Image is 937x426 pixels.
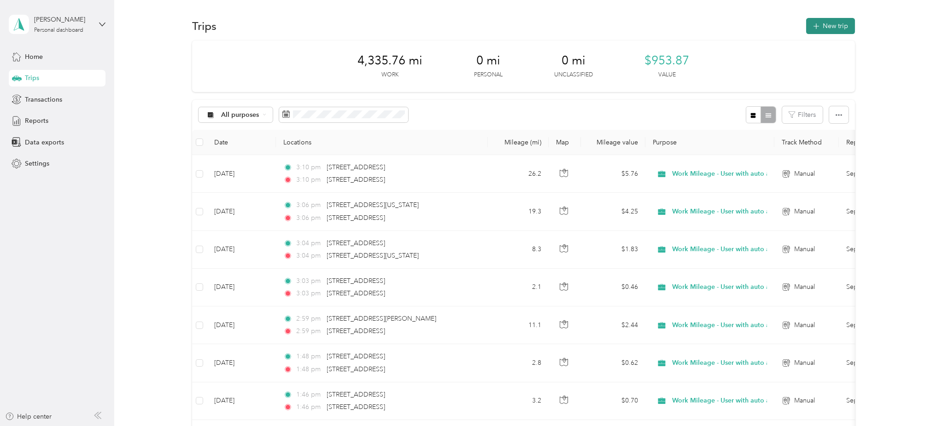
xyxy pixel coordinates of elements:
[839,306,923,344] td: September -2025
[549,130,581,155] th: Map
[839,382,923,420] td: September -2025
[296,238,322,248] span: 3:04 pm
[327,352,386,360] span: [STREET_ADDRESS]
[581,306,645,344] td: $2.44
[296,390,322,400] span: 1:46 pm
[476,53,500,68] span: 0 mi
[839,231,923,269] td: September -2025
[327,327,386,335] span: [STREET_ADDRESS]
[672,320,797,330] span: Work Mileage - User with auto allowance
[672,282,797,292] span: Work Mileage - User with auto allowance
[488,155,549,193] td: 26.2
[34,15,92,24] div: [PERSON_NAME]
[658,71,676,79] p: Value
[207,193,276,230] td: [DATE]
[296,213,322,223] span: 3:06 pm
[327,176,386,184] span: [STREET_ADDRESS]
[34,28,83,33] div: Personal dashboard
[581,231,645,269] td: $1.83
[839,193,923,230] td: September -2025
[645,130,774,155] th: Purpose
[672,207,797,217] span: Work Mileage - User with auto allowance
[327,239,386,247] span: [STREET_ADDRESS]
[327,277,386,285] span: [STREET_ADDRESS]
[381,71,398,79] p: Work
[25,138,64,147] span: Data exports
[296,251,322,261] span: 3:04 pm
[474,71,503,79] p: Personal
[794,358,815,368] span: Manual
[327,403,386,411] span: [STREET_ADDRESS]
[839,155,923,193] td: September -2025
[296,326,322,336] span: 2:59 pm
[25,73,39,83] span: Trips
[25,116,48,126] span: Reports
[554,71,593,79] p: Unclassified
[296,162,322,173] span: 3:10 pm
[581,269,645,306] td: $0.46
[806,18,855,34] button: New trip
[25,159,49,168] span: Settings
[782,106,823,123] button: Filters
[794,396,815,406] span: Manual
[207,269,276,306] td: [DATE]
[327,214,386,222] span: [STREET_ADDRESS]
[794,244,815,254] span: Manual
[885,374,937,426] iframe: Everlance-gr Chat Button Frame
[5,412,52,421] button: Help center
[327,252,419,259] span: [STREET_ADDRESS][US_STATE]
[488,130,549,155] th: Mileage (mi)
[207,155,276,193] td: [DATE]
[488,306,549,344] td: 11.1
[794,169,815,179] span: Manual
[672,358,797,368] span: Work Mileage - User with auto allowance
[839,344,923,382] td: September -2025
[794,320,815,330] span: Manual
[296,351,322,362] span: 1:48 pm
[296,288,322,299] span: 3:03 pm
[276,130,488,155] th: Locations
[581,193,645,230] td: $4.25
[581,130,645,155] th: Mileage value
[207,344,276,382] td: [DATE]
[327,163,386,171] span: [STREET_ADDRESS]
[562,53,586,68] span: 0 mi
[327,315,437,322] span: [STREET_ADDRESS][PERSON_NAME]
[488,269,549,306] td: 2.1
[488,382,549,420] td: 3.2
[581,155,645,193] td: $5.76
[192,21,217,31] h1: Trips
[25,52,43,62] span: Home
[296,276,322,286] span: 3:03 pm
[207,306,276,344] td: [DATE]
[357,53,422,68] span: 4,335.76 mi
[488,344,549,382] td: 2.8
[327,289,386,297] span: [STREET_ADDRESS]
[327,365,386,373] span: [STREET_ADDRESS]
[672,169,797,179] span: Work Mileage - User with auto allowance
[221,112,259,118] span: All purposes
[296,402,322,412] span: 1:46 pm
[207,231,276,269] td: [DATE]
[774,130,839,155] th: Track Method
[488,193,549,230] td: 19.3
[207,382,276,420] td: [DATE]
[488,231,549,269] td: 8.3
[327,201,419,209] span: [STREET_ADDRESS][US_STATE]
[581,382,645,420] td: $0.70
[25,95,62,104] span: Transactions
[672,396,797,406] span: Work Mileage - User with auto allowance
[581,344,645,382] td: $0.62
[839,130,923,155] th: Report
[296,314,322,324] span: 2:59 pm
[207,130,276,155] th: Date
[296,200,322,210] span: 3:06 pm
[672,244,797,254] span: Work Mileage - User with auto allowance
[296,175,322,185] span: 3:10 pm
[327,391,386,398] span: [STREET_ADDRESS]
[794,282,815,292] span: Manual
[794,207,815,217] span: Manual
[839,269,923,306] td: September -2025
[296,364,322,374] span: 1:48 pm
